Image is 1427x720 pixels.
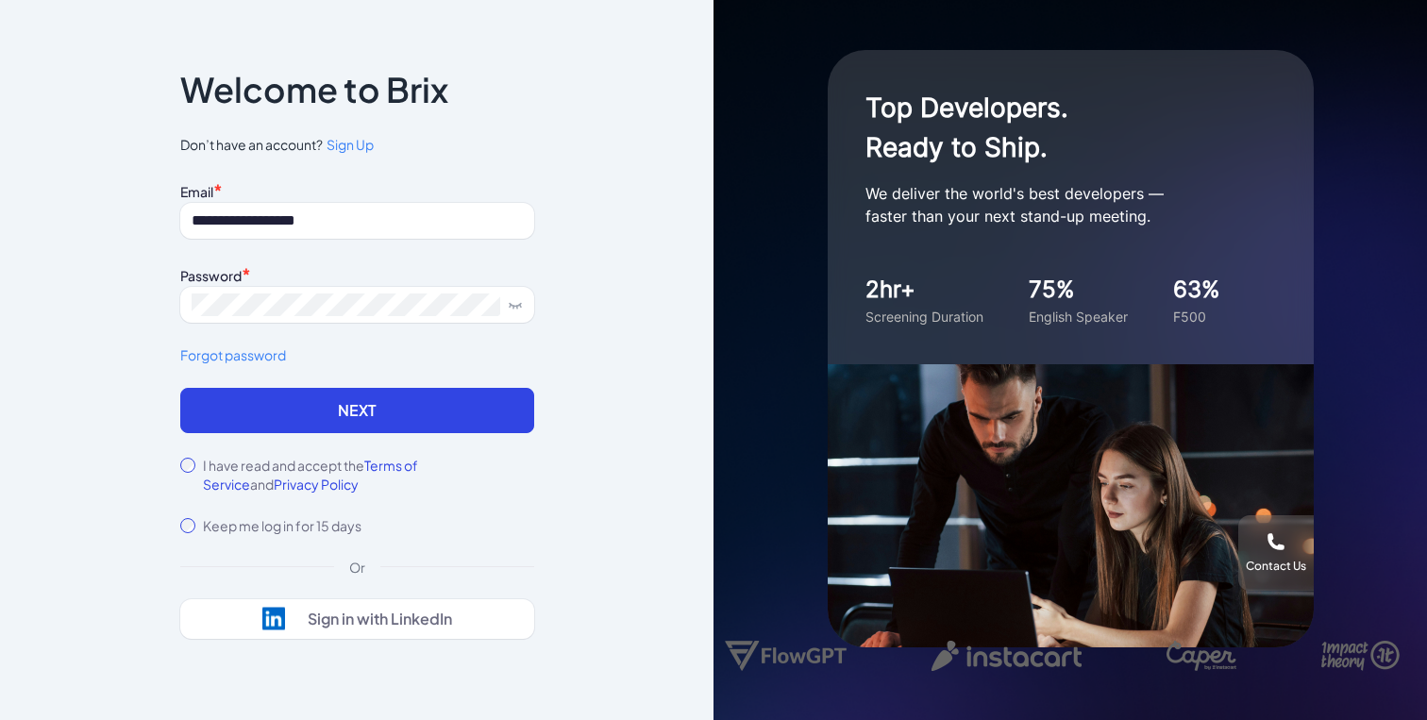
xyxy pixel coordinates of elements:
[180,345,534,365] a: Forgot password
[203,456,534,494] label: I have read and accept the and
[1173,307,1220,327] div: F500
[203,457,418,493] span: Terms of Service
[327,136,374,153] span: Sign Up
[865,307,983,327] div: Screening Duration
[1173,273,1220,307] div: 63%
[334,558,380,577] div: Or
[308,610,452,628] div: Sign in with LinkedIn
[203,516,361,535] label: Keep me log in for 15 days
[1238,515,1314,591] button: Contact Us
[274,476,359,493] span: Privacy Policy
[865,273,983,307] div: 2hr+
[323,135,374,155] a: Sign Up
[865,88,1243,167] h1: Top Developers. Ready to Ship.
[1246,559,1306,574] div: Contact Us
[1029,307,1128,327] div: English Speaker
[180,388,534,433] button: Next
[180,267,242,284] label: Password
[180,135,534,155] span: Don’t have an account?
[180,183,213,200] label: Email
[180,599,534,639] button: Sign in with LinkedIn
[1029,273,1128,307] div: 75%
[180,75,448,105] p: Welcome to Brix
[865,182,1243,227] p: We deliver the world's best developers — faster than your next stand-up meeting.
